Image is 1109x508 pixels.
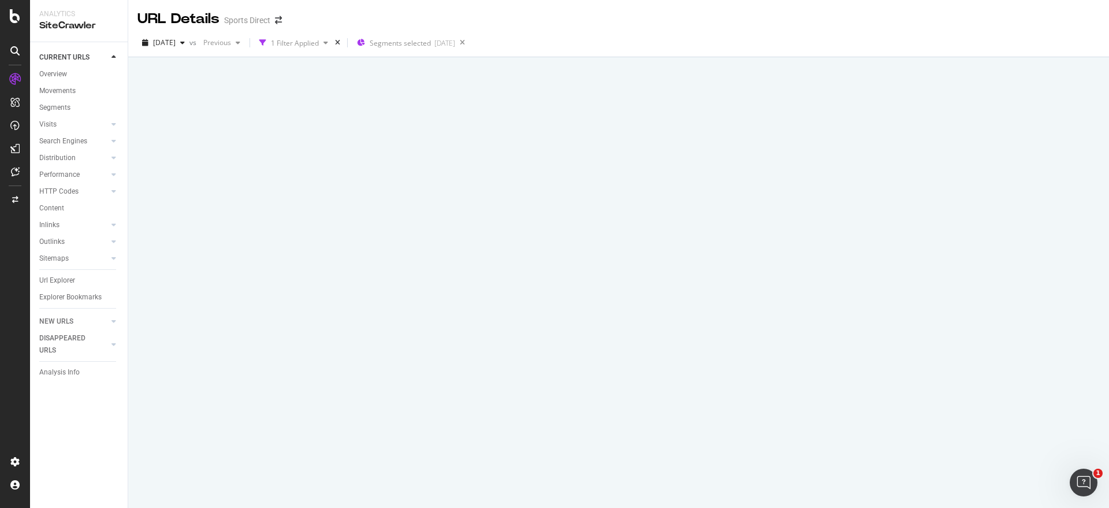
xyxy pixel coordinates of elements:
[39,118,108,131] a: Visits
[39,68,67,80] div: Overview
[39,202,64,214] div: Content
[199,38,231,47] span: Previous
[39,169,108,181] a: Performance
[137,9,219,29] div: URL Details
[39,135,87,147] div: Search Engines
[39,253,108,265] a: Sitemaps
[39,85,120,97] a: Movements
[39,275,75,287] div: Url Explorer
[271,38,319,48] div: 1 Filter Applied
[39,291,102,303] div: Explorer Bookmarks
[39,219,108,231] a: Inlinks
[39,236,65,248] div: Outlinks
[39,316,73,328] div: NEW URLS
[39,51,108,64] a: CURRENT URLS
[39,186,79,198] div: HTTP Codes
[39,366,80,379] div: Analysis Info
[39,152,76,164] div: Distribution
[39,332,98,357] div: DISAPPEARED URLS
[434,38,455,48] div: [DATE]
[39,19,118,32] div: SiteCrawler
[39,9,118,19] div: Analytics
[39,219,59,231] div: Inlinks
[39,51,90,64] div: CURRENT URLS
[39,135,108,147] a: Search Engines
[39,202,120,214] a: Content
[39,366,120,379] a: Analysis Info
[370,38,431,48] span: Segments selected
[199,34,245,52] button: Previous
[1070,469,1097,496] iframe: Intercom live chat
[1093,469,1103,478] span: 1
[224,14,270,26] div: Sports Direct
[153,38,176,47] span: 2025 Sep. 14th
[39,102,70,114] div: Segments
[39,275,120,287] a: Url Explorer
[39,236,108,248] a: Outlinks
[39,253,69,265] div: Sitemaps
[39,332,108,357] a: DISAPPEARED URLS
[333,37,343,49] div: times
[39,186,108,198] a: HTTP Codes
[39,85,76,97] div: Movements
[39,291,120,303] a: Explorer Bookmarks
[137,34,189,52] button: [DATE]
[39,152,108,164] a: Distribution
[39,169,80,181] div: Performance
[189,38,199,47] span: vs
[39,316,108,328] a: NEW URLS
[39,68,120,80] a: Overview
[39,118,57,131] div: Visits
[352,34,455,52] button: Segments selected[DATE]
[255,34,333,52] button: 1 Filter Applied
[39,102,120,114] a: Segments
[275,16,282,24] div: arrow-right-arrow-left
